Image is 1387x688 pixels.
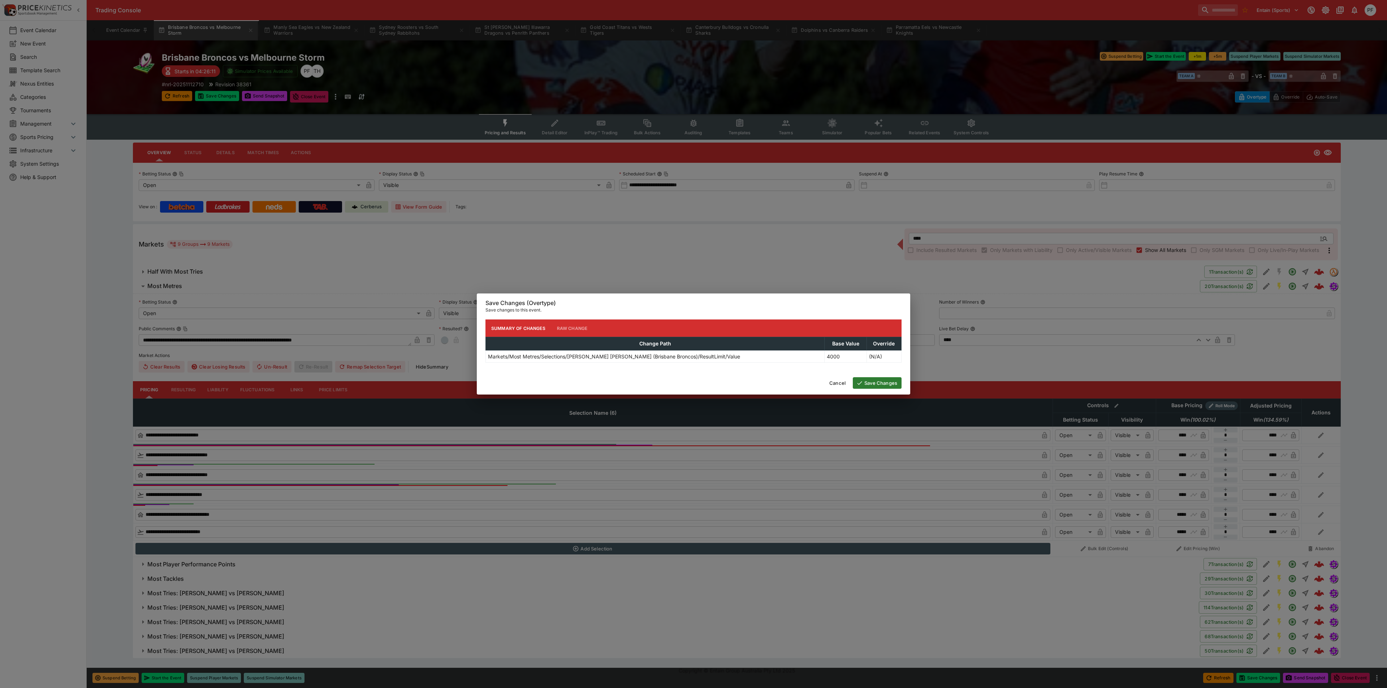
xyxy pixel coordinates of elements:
th: Base Value [825,337,867,350]
th: Override [867,337,901,350]
p: Markets/Most Metres/Selections/[PERSON_NAME] [PERSON_NAME] (Brisbane Broncos)/ResultLimit/Value [488,353,740,360]
button: Raw Change [551,319,593,337]
button: Summary of Changes [485,319,551,337]
button: Cancel [825,377,850,389]
p: Save changes to this event. [485,306,902,314]
h6: Save Changes (Overtype) [485,299,902,307]
button: Save Changes [853,377,902,389]
td: 4000 [825,350,867,363]
th: Change Path [486,337,825,350]
td: (N/A) [867,350,901,363]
